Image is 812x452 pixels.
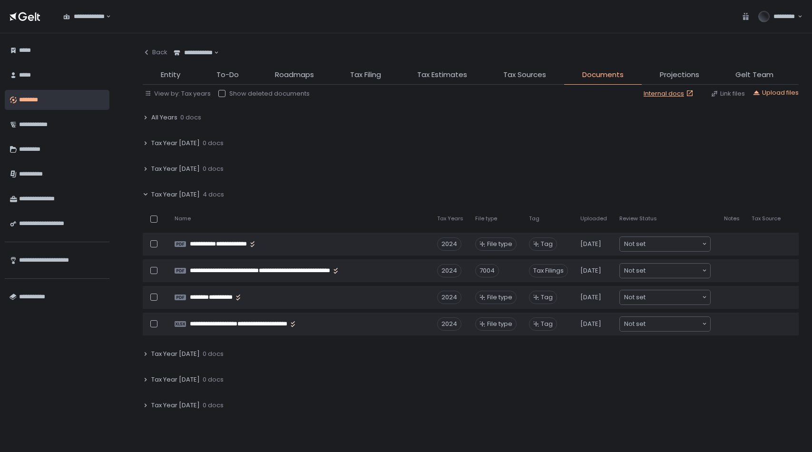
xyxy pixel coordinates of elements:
span: 4 docs [203,190,224,199]
span: Tax Year [DATE] [151,139,200,147]
div: Search for option [620,237,710,251]
span: Tax Sources [503,69,546,80]
span: 0 docs [203,401,224,410]
span: All Years [151,113,177,122]
div: 2024 [437,317,461,331]
span: Tag [541,293,553,302]
span: 0 docs [203,139,224,147]
span: Tax Estimates [417,69,467,80]
div: 2024 [437,291,461,304]
span: 0 docs [203,350,224,358]
button: Link files [711,89,745,98]
button: Back [143,43,167,62]
span: Not set [624,319,646,329]
input: Search for option [646,239,701,249]
div: Search for option [620,290,710,305]
button: Upload files [753,88,799,97]
span: File type [487,240,512,248]
span: [DATE] [580,240,601,248]
span: To-Do [216,69,239,80]
span: Roadmaps [275,69,314,80]
span: Tag [541,240,553,248]
span: Documents [582,69,624,80]
span: File type [475,215,497,222]
div: Search for option [167,43,219,63]
span: File type [487,320,512,328]
span: Tax Year [DATE] [151,401,200,410]
span: Tax Filing [350,69,381,80]
span: Tax Year [DATE] [151,165,200,173]
span: Tax Filings [529,264,568,277]
span: Tax Years [437,215,463,222]
span: Tax Source [752,215,781,222]
span: Not set [624,266,646,275]
span: 0 docs [180,113,201,122]
div: Back [143,48,167,57]
span: Uploaded [580,215,607,222]
a: Internal docs [644,89,695,98]
span: Not set [624,239,646,249]
span: [DATE] [580,320,601,328]
div: 2024 [437,264,461,277]
span: 0 docs [203,165,224,173]
span: [DATE] [580,293,601,302]
span: Name [175,215,191,222]
span: 0 docs [203,375,224,384]
div: Search for option [620,317,710,331]
span: Tag [541,320,553,328]
div: 2024 [437,237,461,251]
span: Tax Year [DATE] [151,190,200,199]
span: Notes [724,215,740,222]
button: View by: Tax years [145,89,211,98]
div: Search for option [620,264,710,278]
span: Tag [529,215,539,222]
span: [DATE] [580,266,601,275]
input: Search for option [646,293,701,302]
span: Entity [161,69,180,80]
span: File type [487,293,512,302]
div: 7004 [475,264,499,277]
span: Not set [624,293,646,302]
span: Review Status [619,215,657,222]
input: Search for option [646,319,701,329]
span: Gelt Team [735,69,773,80]
input: Search for option [646,266,701,275]
div: Search for option [57,7,111,27]
span: Tax Year [DATE] [151,350,200,358]
span: Tax Year [DATE] [151,375,200,384]
span: Projections [660,69,699,80]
